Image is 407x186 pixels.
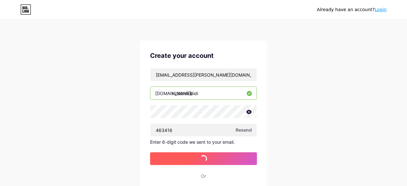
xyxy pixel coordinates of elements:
[150,68,257,81] input: Email
[150,51,257,60] div: Create your account
[150,124,257,136] input: Paste login code
[236,127,252,133] span: Resend
[150,87,257,100] input: username
[155,90,193,97] div: [DOMAIN_NAME]/
[201,173,206,179] div: Or
[375,7,387,12] a: Login
[317,6,387,13] div: Already have an account?
[150,139,257,145] div: Enter 6-digit code we sent to your email.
